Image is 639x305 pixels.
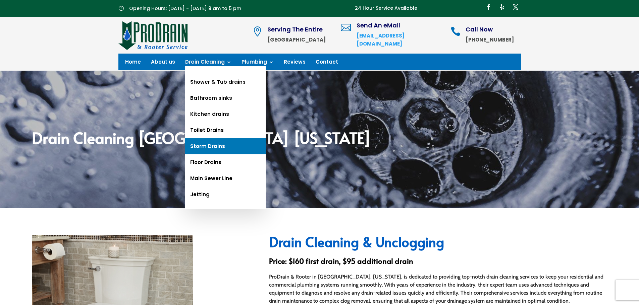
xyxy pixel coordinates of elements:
strong: [GEOGRAPHIC_DATA] [267,36,326,43]
a: Floor Drains [185,154,266,170]
a: Follow on X [510,2,521,12]
span: Serving The Entire [267,25,323,33]
a: Contact [316,60,338,67]
a: Kitchen drains [185,106,266,122]
a: Drain Cleaning [185,60,231,67]
a: Bathroom sinks [185,90,266,106]
a: Follow on Facebook [483,2,494,12]
span:  [341,22,351,32]
a: Home [125,60,141,67]
span: Call Now [466,25,493,33]
h2: Drain Cleaning & Unclogging [269,235,607,252]
a: Plumbing [242,60,274,67]
span: Send An eMail [357,21,400,29]
a: Jetting [185,186,266,203]
span:  [252,26,262,36]
a: Toilet Drains [185,122,266,138]
span: Opening Hours: [DATE] - [DATE] 9 am to 5 pm [129,5,241,12]
img: site-logo-100h [118,20,189,50]
h3: Price: $160 first drain, $95 additional drain [269,257,607,268]
span:  [450,26,461,36]
a: Shower & Tub drains [185,74,266,90]
a: Follow on Yelp [497,2,508,12]
a: Storm Drains [185,138,266,154]
a: Main Sewer Line [185,170,266,186]
a: About us [151,60,175,67]
h2: Drain Cleaning [GEOGRAPHIC_DATA] [US_STATE] [32,130,607,149]
span: } [118,6,124,11]
strong: [PHONE_NUMBER] [466,36,514,43]
a: Reviews [284,60,306,67]
a: [EMAIL_ADDRESS][DOMAIN_NAME] [357,32,405,47]
p: 24 Hour Service Available [355,4,417,12]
